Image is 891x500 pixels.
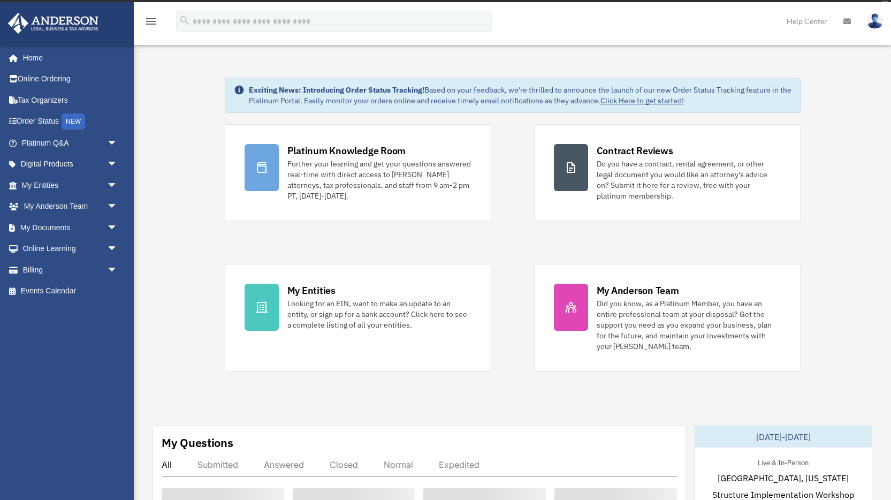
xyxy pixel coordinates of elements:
a: Digital Productsarrow_drop_down [7,154,134,175]
a: Contract Reviews Do you have a contract, rental agreement, or other legal document you would like... [534,124,801,221]
span: arrow_drop_down [107,217,128,239]
a: menu [144,19,157,28]
img: Anderson Advisors Platinum Portal [5,13,102,34]
span: arrow_drop_down [107,259,128,281]
div: Live & In-Person [749,456,817,467]
a: Online Learningarrow_drop_down [7,238,134,260]
div: All [162,459,172,470]
div: Did you know, as a Platinum Member, you have an entire professional team at your disposal? Get th... [597,298,781,352]
a: Events Calendar [7,281,134,302]
div: Platinum Knowledge Room [287,144,406,157]
div: Further your learning and get your questions answered real-time with direct access to [PERSON_NAM... [287,158,471,201]
a: My Documentsarrow_drop_down [7,217,134,238]
div: Submitted [197,459,238,470]
a: Tax Organizers [7,89,134,111]
div: close [881,2,888,8]
a: Platinum Q&Aarrow_drop_down [7,132,134,154]
a: Click Here to get started! [600,96,684,105]
a: My Anderson Teamarrow_drop_down [7,196,134,217]
span: arrow_drop_down [107,132,128,154]
span: [GEOGRAPHIC_DATA], [US_STATE] [718,472,849,484]
div: [DATE]-[DATE] [695,426,872,448]
span: arrow_drop_down [107,238,128,260]
span: arrow_drop_down [107,175,128,196]
div: NEW [62,113,85,130]
div: Answered [264,459,304,470]
div: Expedited [439,459,479,470]
span: arrow_drop_down [107,196,128,218]
i: menu [144,15,157,28]
img: User Pic [867,13,883,29]
div: Looking for an EIN, want to make an update to an entity, or sign up for a bank account? Click her... [287,298,471,330]
a: Home [7,47,128,69]
a: Online Ordering [7,69,134,90]
strong: Exciting News: Introducing Order Status Tracking! [249,85,424,95]
a: My Entitiesarrow_drop_down [7,175,134,196]
div: Closed [330,459,358,470]
a: My Anderson Team Did you know, as a Platinum Member, you have an entire professional team at your... [534,264,801,372]
i: search [179,14,191,26]
div: My Questions [162,435,233,451]
a: Order StatusNEW [7,111,134,133]
div: Based on your feedback, we're thrilled to announce the launch of our new Order Status Tracking fe... [249,85,791,106]
div: Do you have a contract, rental agreement, or other legal document you would like an attorney's ad... [597,158,781,201]
div: My Entities [287,284,336,297]
a: Billingarrow_drop_down [7,259,134,281]
div: Normal [384,459,413,470]
span: arrow_drop_down [107,154,128,176]
a: My Entities Looking for an EIN, want to make an update to an entity, or sign up for a bank accoun... [225,264,491,372]
div: Contract Reviews [597,144,673,157]
div: My Anderson Team [597,284,679,297]
a: Platinum Knowledge Room Further your learning and get your questions answered real-time with dire... [225,124,491,221]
